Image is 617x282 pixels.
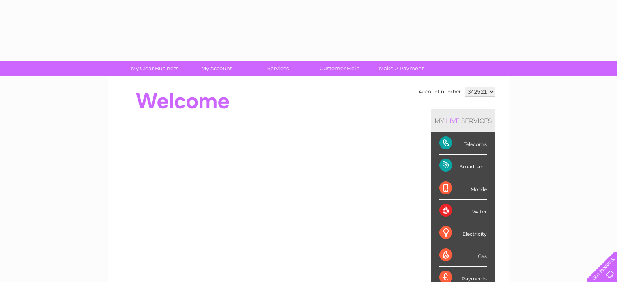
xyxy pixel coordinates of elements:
[121,61,188,76] a: My Clear Business
[245,61,312,76] a: Services
[439,200,487,222] div: Water
[439,244,487,267] div: Gas
[183,61,250,76] a: My Account
[444,117,461,125] div: LIVE
[368,61,435,76] a: Make A Payment
[439,155,487,177] div: Broadband
[439,132,487,155] div: Telecoms
[417,85,463,99] td: Account number
[439,177,487,200] div: Mobile
[306,61,373,76] a: Customer Help
[439,222,487,244] div: Electricity
[431,109,495,132] div: MY SERVICES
